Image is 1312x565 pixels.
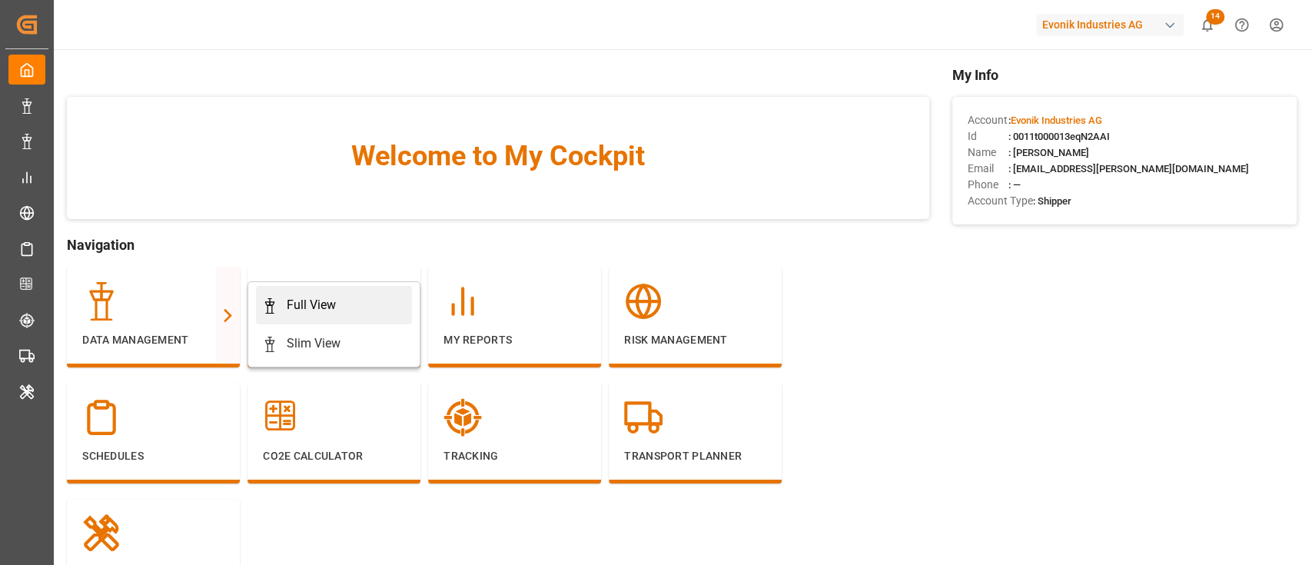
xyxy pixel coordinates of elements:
span: Id [968,128,1008,145]
a: Slim View [256,324,412,363]
span: Account [968,112,1008,128]
div: Full View [287,296,336,314]
p: Data Management [82,332,224,348]
span: : [EMAIL_ADDRESS][PERSON_NAME][DOMAIN_NAME] [1008,163,1249,174]
p: Schedules [82,448,224,464]
span: Welcome to My Cockpit [98,135,898,177]
p: My Reports [443,332,586,348]
p: Risk Management [624,332,766,348]
button: Evonik Industries AG [1036,10,1190,39]
button: Help Center [1224,8,1259,42]
span: : — [1008,179,1021,191]
span: My Info [952,65,1297,85]
span: Account Type [968,193,1033,209]
span: Phone [968,177,1008,193]
div: Evonik Industries AG [1036,14,1184,36]
span: Name [968,145,1008,161]
a: Full View [256,286,412,324]
span: : 0011t000013eqN2AAI [1008,131,1110,142]
span: Email [968,161,1008,177]
span: Navigation [67,234,928,255]
button: show 14 new notifications [1190,8,1224,42]
span: 14 [1206,9,1224,25]
span: : Shipper [1033,195,1071,207]
span: : [PERSON_NAME] [1008,147,1089,158]
span: : [1008,115,1102,126]
p: CO2e Calculator [263,448,405,464]
div: Slim View [287,334,340,353]
p: Transport Planner [624,448,766,464]
span: Evonik Industries AG [1011,115,1102,126]
p: Tracking [443,448,586,464]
